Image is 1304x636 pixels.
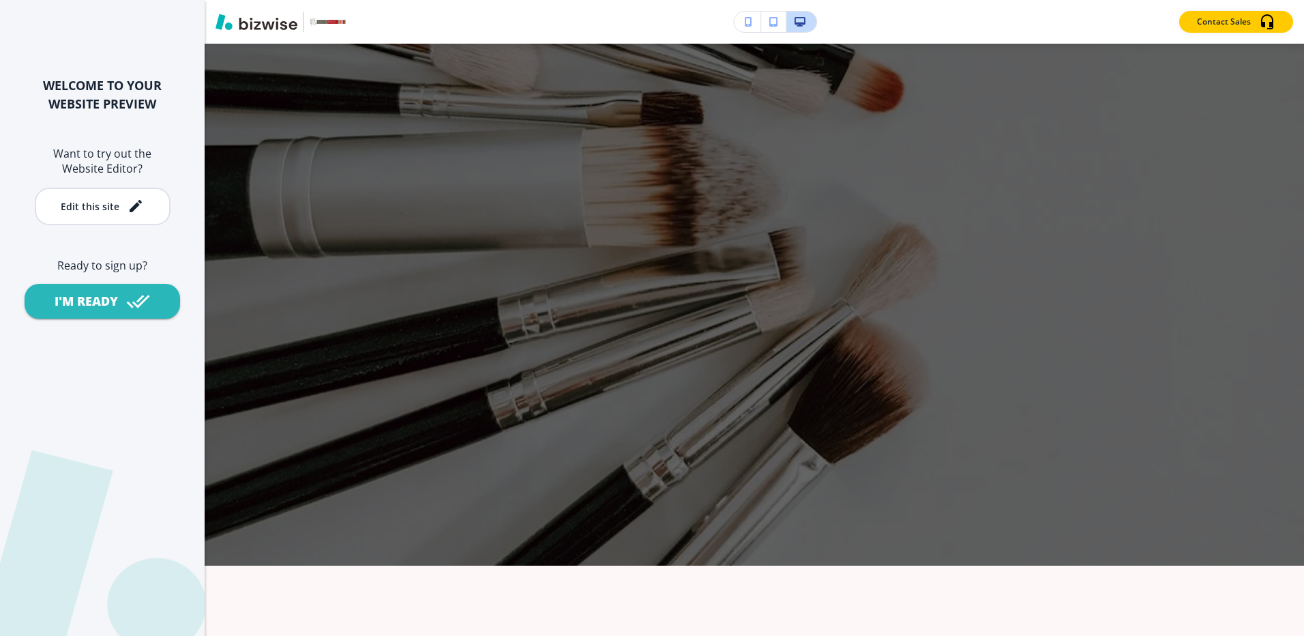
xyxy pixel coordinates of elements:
[25,284,180,319] button: I'M READY
[55,293,118,310] div: I'M READY
[22,76,183,113] h2: WELCOME TO YOUR WEBSITE PREVIEW
[61,201,119,212] div: Edit this site
[1179,11,1293,33] button: Contact Sales
[1197,16,1251,28] p: Contact Sales
[22,258,183,273] h6: Ready to sign up?
[35,188,171,225] button: Edit this site
[310,18,346,25] img: Your Logo
[216,14,297,30] img: Bizwise Logo
[22,146,183,177] h6: Want to try out the Website Editor?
